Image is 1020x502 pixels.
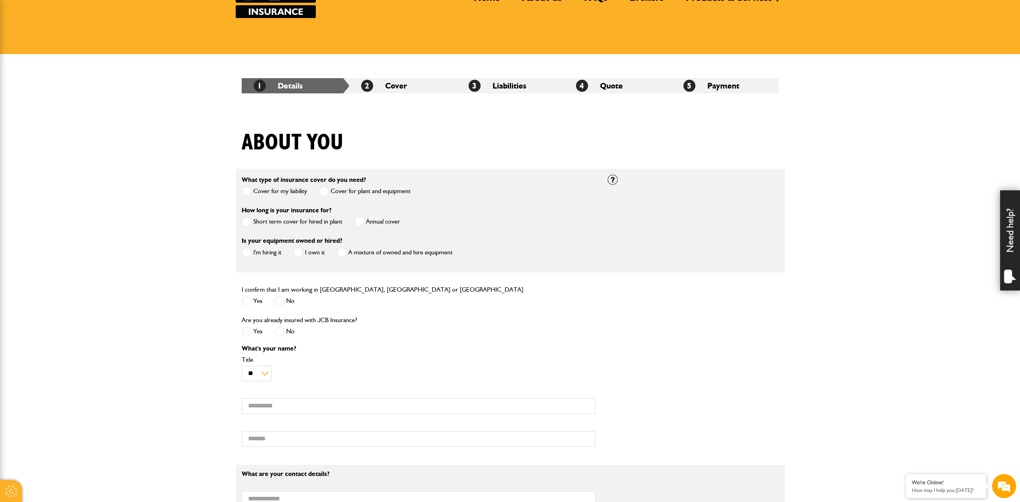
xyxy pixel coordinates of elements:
[14,44,34,56] img: d_20077148190_company_1631870298795_20077148190
[42,45,135,55] div: Chat with us now
[1000,190,1020,290] div: Need help?
[242,78,349,93] li: Details
[242,317,357,323] label: Are you already insured with JCB Insurance?
[242,238,342,244] label: Is your equipment owned or hired?
[242,471,596,477] p: What are your contact details?
[10,98,146,115] input: Enter your email address
[242,207,331,214] label: How long is your insurance for?
[242,217,342,227] label: Short term cover for hired in plant
[254,80,266,92] span: 1
[10,74,146,92] input: Enter your last name
[456,78,564,93] li: Liabilities
[10,121,146,139] input: Enter your phone number
[242,357,596,363] label: Title
[671,78,779,93] li: Payment
[109,247,145,258] em: Start Chat
[242,345,596,352] p: What's your name?
[361,80,373,92] span: 2
[131,4,151,23] div: Minimize live chat window
[293,248,325,258] label: I own it
[275,327,295,337] label: No
[683,80,695,92] span: 5
[242,177,366,183] label: What type of insurance cover do you need?
[576,80,588,92] span: 4
[242,186,307,196] label: Cover for my liability
[912,479,980,486] div: We're Online!
[242,129,343,156] h1: About you
[354,217,400,227] label: Annual cover
[10,145,146,240] textarea: Type your message and hit 'Enter'
[242,286,523,293] label: I confirm that I am working in [GEOGRAPHIC_DATA], [GEOGRAPHIC_DATA] or [GEOGRAPHIC_DATA]
[319,186,410,196] label: Cover for plant and equipment
[912,487,980,493] p: How may I help you today?
[469,80,481,92] span: 3
[349,78,456,93] li: Cover
[242,327,263,337] label: Yes
[337,248,452,258] label: A mixture of owned and hire equipment
[275,296,295,306] label: No
[564,78,671,93] li: Quote
[242,296,263,306] label: Yes
[242,248,281,258] label: I'm hiring it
